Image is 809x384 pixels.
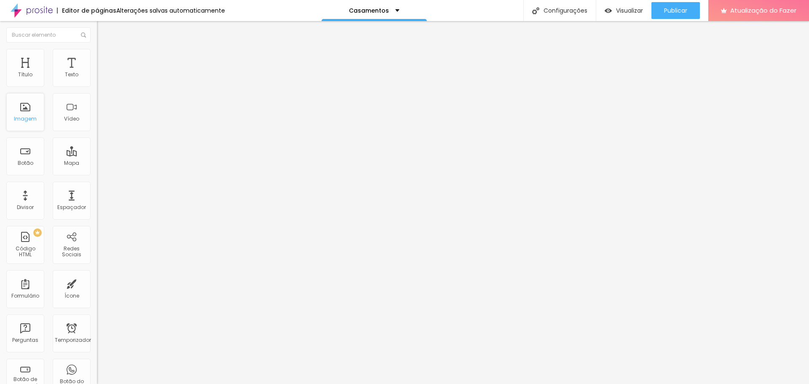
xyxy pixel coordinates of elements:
font: Temporizador [55,336,91,344]
img: Ícone [532,7,539,14]
font: Texto [65,71,78,78]
img: Ícone [81,32,86,38]
font: Redes Sociais [62,245,81,258]
font: Imagem [14,115,37,122]
font: Perguntas [12,336,38,344]
font: Botão [18,159,33,166]
img: view-1.svg [605,7,612,14]
button: Visualizar [596,2,651,19]
font: Vídeo [64,115,79,122]
font: Ícone [64,292,79,299]
font: Código HTML [16,245,35,258]
font: Publicar [664,6,687,15]
font: Atualização do Fazer [730,6,796,15]
font: Visualizar [616,6,643,15]
font: Editor de páginas [62,6,116,15]
font: Espaçador [57,204,86,211]
font: Configurações [544,6,587,15]
font: Casamentos [349,6,389,15]
font: Formulário [11,292,39,299]
iframe: Editor [97,21,809,384]
button: Publicar [651,2,700,19]
font: Título [18,71,32,78]
input: Buscar elemento [6,27,91,43]
font: Divisor [17,204,34,211]
font: Alterações salvas automaticamente [116,6,225,15]
font: Mapa [64,159,79,166]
